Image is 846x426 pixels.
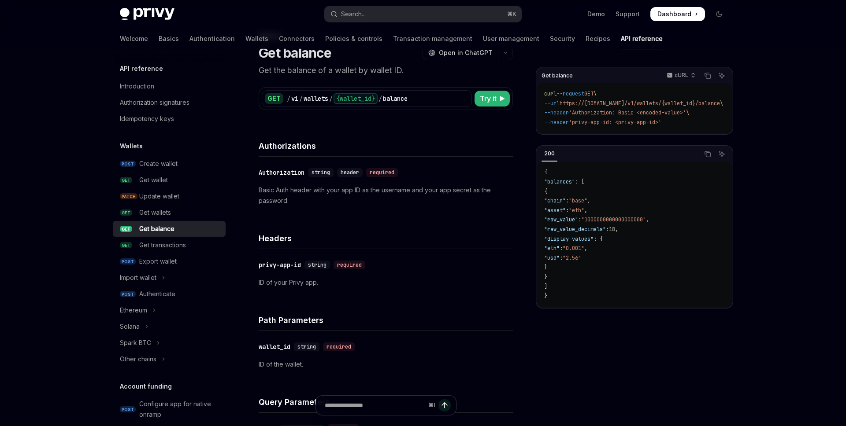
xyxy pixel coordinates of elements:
span: "0.001" [563,245,584,252]
button: Open in ChatGPT [423,45,498,60]
div: Authorization signatures [120,97,189,108]
a: GETGet wallets [113,205,226,220]
span: GET [120,209,132,216]
a: Authentication [189,28,235,49]
div: Authorization [259,168,304,177]
div: v1 [291,94,298,103]
p: Get the balance of a wallet by wallet ID. [259,64,513,77]
div: Export wallet [139,256,177,267]
span: "raw_value_decimals" [544,226,606,233]
div: {wallet_id} [334,93,378,104]
div: wallet_id [259,342,290,351]
button: Toggle Spark BTC section [113,335,226,351]
span: GET [120,177,132,184]
div: Get wallets [139,207,171,218]
a: POSTConfigure app for native onramp [113,396,226,422]
span: \ [594,90,597,97]
div: Update wallet [139,191,179,202]
div: Other chains [120,354,156,364]
div: required [323,342,355,351]
a: GETGet wallet [113,172,226,188]
a: POSTCreate wallet [113,156,226,172]
span: GET [120,242,132,249]
div: / [299,94,303,103]
button: Toggle dark mode [712,7,726,21]
span: "2.56" [563,254,581,261]
h5: Wallets [120,141,143,151]
span: curl [544,90,557,97]
a: Transaction management [393,28,472,49]
span: "chain" [544,197,566,204]
span: ⌘ K [507,11,516,18]
div: required [366,168,398,177]
span: : { [594,235,603,242]
span: PATCH [120,193,137,200]
span: : [578,216,581,223]
span: \ [686,109,689,116]
a: Connectors [279,28,315,49]
div: Spark BTC [120,338,151,348]
input: Ask a question... [325,396,425,415]
span: { [544,169,547,176]
span: , [587,197,590,204]
span: "eth" [544,245,560,252]
h5: Account funding [120,381,172,392]
h4: Path Parameters [259,314,513,326]
a: Support [616,10,640,18]
span: Get balance [542,72,573,79]
p: Basic Auth header with your app ID as the username and your app secret as the password. [259,185,513,206]
span: Open in ChatGPT [439,48,493,57]
button: Toggle Ethereum section [113,302,226,318]
div: Ethereum [120,305,147,316]
span: POST [120,161,136,167]
button: Copy the contents from the code block [702,70,713,81]
span: "raw_value" [544,216,578,223]
a: Wallets [245,28,268,49]
span: 'privy-app-id: <privy-app-id>' [569,119,661,126]
a: Dashboard [650,7,705,21]
a: PATCHUpdate wallet [113,188,226,204]
div: Get wallet [139,175,168,185]
span: , [646,216,649,223]
span: } [544,264,547,271]
div: 200 [542,148,557,159]
span: 18 [609,226,615,233]
button: cURL [662,68,699,83]
span: "eth" [569,207,584,214]
a: Policies & controls [325,28,382,49]
a: API reference [621,28,663,49]
h5: API reference [120,63,163,74]
button: Toggle Other chains section [113,351,226,367]
span: Dashboard [657,10,691,18]
div: / [287,94,290,103]
a: Authorization signatures [113,95,226,110]
div: wallets [304,94,328,103]
h1: Get balance [259,45,331,61]
span: POST [120,406,136,413]
h4: Authorizations [259,140,513,152]
a: User management [483,28,539,49]
a: POSTAuthenticate [113,286,226,302]
span: GET [584,90,594,97]
span: : [606,226,609,233]
span: "balances" [544,178,575,185]
span: https://[DOMAIN_NAME]/v1/wallets/{wallet_id}/balance [560,100,720,107]
img: dark logo [120,8,174,20]
div: Authenticate [139,289,175,299]
div: / [378,94,382,103]
button: Toggle Solana section [113,319,226,334]
span: string [312,169,330,176]
div: Idempotency keys [120,114,174,124]
button: Toggle Import wallet section [113,270,226,286]
div: balance [383,94,408,103]
a: Welcome [120,28,148,49]
div: Solana [120,321,140,332]
span: } [544,292,547,299]
a: Security [550,28,575,49]
div: Import wallet [120,272,156,283]
span: { [544,188,547,195]
span: , [584,207,587,214]
span: 'Authorization: Basic <encoded-value>' [569,109,686,116]
a: Basics [159,28,179,49]
span: POST [120,258,136,265]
